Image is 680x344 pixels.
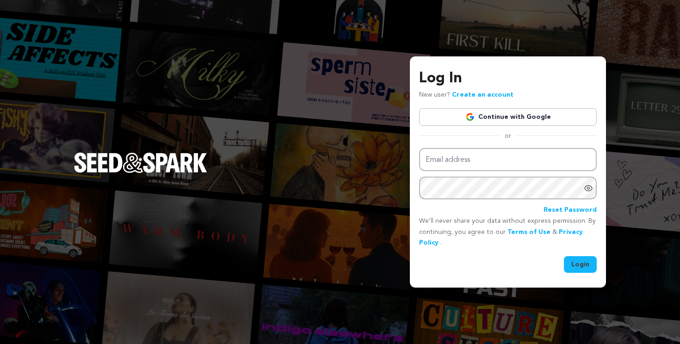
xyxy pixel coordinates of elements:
[419,108,597,126] a: Continue with Google
[544,205,597,216] a: Reset Password
[419,90,513,101] p: New user?
[74,153,207,191] a: Seed&Spark Homepage
[419,216,597,249] p: We’ll never share your data without express permission. By continuing, you agree to our & .
[452,92,513,98] a: Create an account
[465,112,475,122] img: Google logo
[74,153,207,173] img: Seed&Spark Logo
[584,184,593,193] a: Show password as plain text. Warning: this will display your password on the screen.
[507,229,550,235] a: Terms of Use
[499,131,517,141] span: or
[564,256,597,273] button: Login
[419,148,597,172] input: Email address
[419,68,597,90] h3: Log In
